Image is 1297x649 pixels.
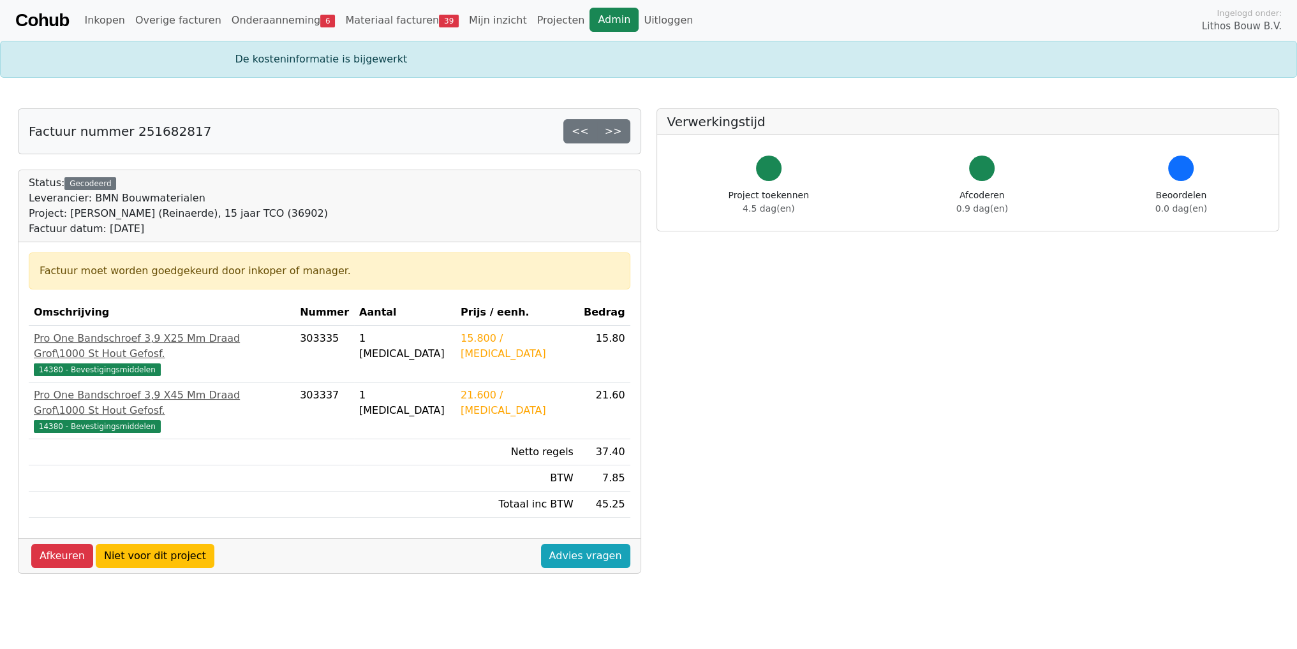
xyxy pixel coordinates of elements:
[1155,203,1207,214] span: 0.0 dag(en)
[15,5,69,36] a: Cohub
[295,300,354,326] th: Nummer
[29,175,328,237] div: Status:
[359,388,450,418] div: 1 [MEDICAL_DATA]
[29,191,328,206] div: Leverancier: BMN Bouwmaterialen
[456,492,579,518] td: Totaal inc BTW
[532,8,590,33] a: Projecten
[29,124,211,139] h5: Factuur nummer 251682817
[1202,19,1282,34] span: Lithos Bouw B.V.
[1155,189,1207,215] div: Beoordelen
[354,300,456,326] th: Aantal
[639,8,698,33] a: Uitloggen
[226,8,341,33] a: Onderaanneming6
[295,326,354,383] td: 303335
[743,203,794,214] span: 4.5 dag(en)
[29,221,328,237] div: Factuur datum: [DATE]
[461,331,574,361] div: 15.800 / [MEDICAL_DATA]
[541,544,630,568] a: Advies vragen
[340,8,464,33] a: Materiaal facturen39
[34,420,161,433] span: 14380 - Bevestigingsmiddelen
[579,492,630,518] td: 45.25
[461,388,574,418] div: 21.600 / [MEDICAL_DATA]
[320,15,335,27] span: 6
[29,300,295,326] th: Omschrijving
[31,544,93,568] a: Afkeuren
[579,439,630,465] td: 37.40
[29,206,328,221] div: Project: [PERSON_NAME] (Reinaerde), 15 jaar TCO (36902)
[597,119,630,143] a: >>
[34,388,290,434] a: Pro One Bandschroef 3,9 X45 Mm Draad Grof\1000 St Hout Gefosf.14380 - Bevestigingsmiddelen
[956,189,1008,215] div: Afcoderen
[79,8,130,33] a: Inkopen
[40,263,619,279] div: Factuur moet worden goedgekeurd door inkoper of manager.
[34,331,290,377] a: Pro One Bandschroef 3,9 X25 Mm Draad Grof\1000 St Hout Gefosf.14380 - Bevestigingsmiddelen
[563,119,597,143] a: <<
[34,331,290,361] div: Pro One Bandschroef 3,9 X25 Mm Draad Grof\1000 St Hout Gefosf.
[96,544,214,568] a: Niet voor dit project
[439,15,459,27] span: 39
[359,331,450,361] div: 1 [MEDICAL_DATA]
[34,363,161,376] span: 14380 - Bevestigingsmiddelen
[579,465,630,492] td: 7.85
[667,114,1269,129] h5: Verwerkingstijd
[1217,7,1282,19] span: Ingelogd onder:
[228,52,1070,67] div: De kosteninformatie is bijgewerkt
[589,8,639,32] a: Admin
[456,439,579,465] td: Netto regels
[130,8,226,33] a: Overige facturen
[579,383,630,439] td: 21.60
[456,300,579,326] th: Prijs / eenh.
[464,8,532,33] a: Mijn inzicht
[64,177,116,190] div: Gecodeerd
[956,203,1008,214] span: 0.9 dag(en)
[295,383,354,439] td: 303337
[34,388,290,418] div: Pro One Bandschroef 3,9 X45 Mm Draad Grof\1000 St Hout Gefosf.
[456,465,579,492] td: BTW
[729,189,809,215] div: Project toekennen
[579,326,630,383] td: 15.80
[579,300,630,326] th: Bedrag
